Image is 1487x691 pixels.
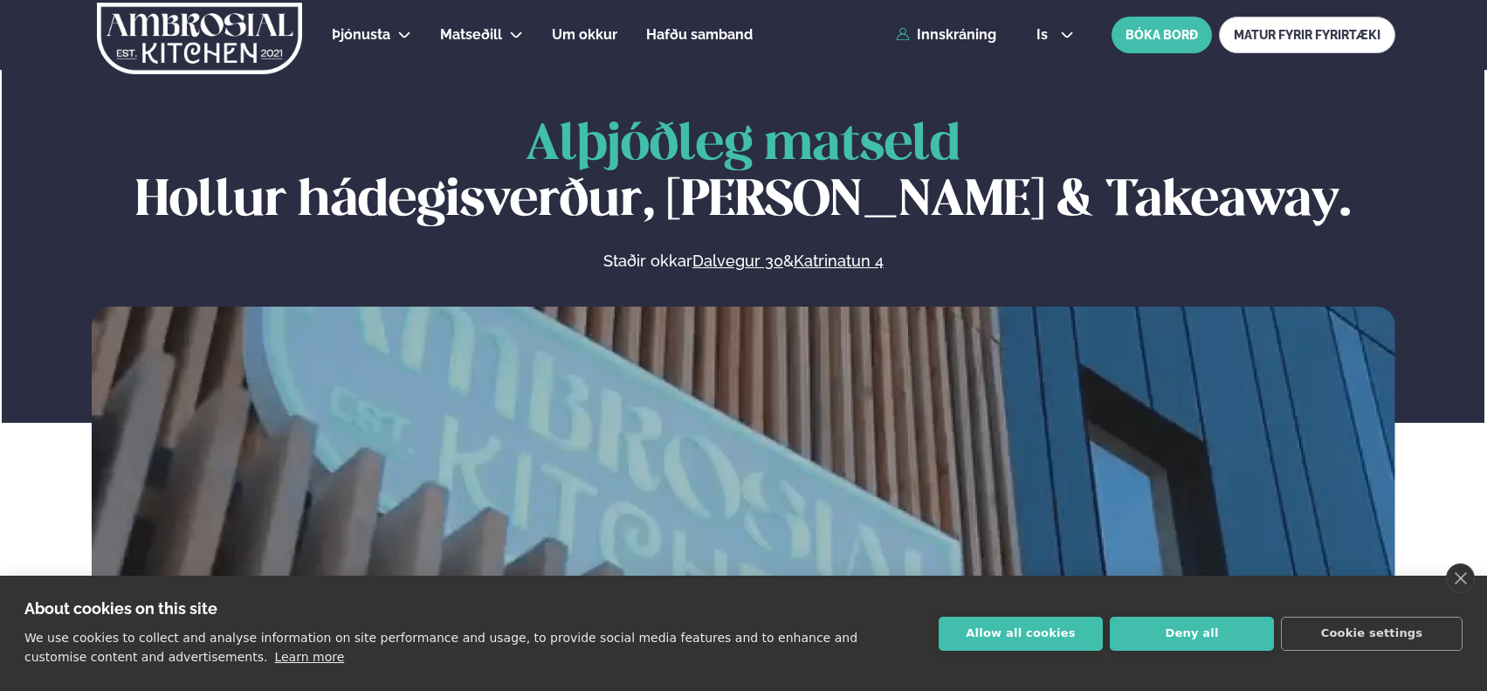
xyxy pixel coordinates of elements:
[1219,17,1395,53] a: MATUR FYRIR FYRIRTÆKI
[332,26,390,43] span: Þjónusta
[24,599,217,618] strong: About cookies on this site
[413,251,1073,272] p: Staðir okkar &
[1036,28,1053,42] span: is
[552,26,617,43] span: Um okkur
[692,251,783,272] a: Dalvegur 30
[526,121,960,169] span: Alþjóðleg matseld
[274,650,344,664] a: Learn more
[92,118,1395,230] h1: Hollur hádegisverður, [PERSON_NAME] & Takeaway.
[939,617,1103,651] button: Allow all cookies
[1281,617,1463,651] button: Cookie settings
[646,24,753,45] a: Hafðu samband
[95,3,304,74] img: logo
[24,631,857,664] p: We use cookies to collect and analyse information on site performance and usage, to provide socia...
[332,24,390,45] a: Þjónusta
[1112,17,1212,53] button: BÓKA BORÐ
[440,26,502,43] span: Matseðill
[646,26,753,43] span: Hafðu samband
[552,24,617,45] a: Um okkur
[1110,617,1274,651] button: Deny all
[1022,28,1088,42] button: is
[1446,563,1475,593] a: close
[794,251,884,272] a: Katrinatun 4
[440,24,502,45] a: Matseðill
[896,27,996,43] a: Innskráning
